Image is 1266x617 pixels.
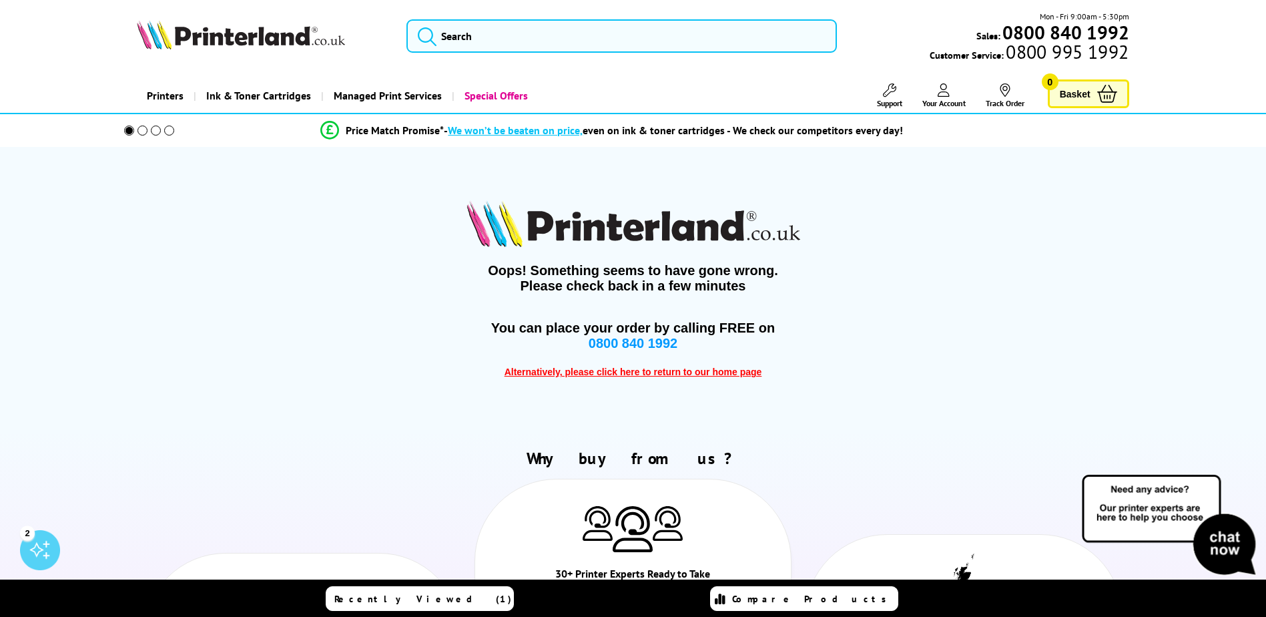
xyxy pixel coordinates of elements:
a: Ink & Toner Cartridges [194,79,321,113]
a: Managed Print Services [321,79,452,113]
span: Basket [1060,85,1090,103]
img: Printer Experts [583,506,613,540]
img: Open Live Chat window [1079,473,1259,579]
img: Printerland Logo [137,20,345,49]
span: Alternatively, please click here to return to our home page [505,367,762,377]
a: Printers [137,79,194,113]
a: Compare Products [710,586,898,611]
span: Your Account [922,98,966,108]
a: Track Order [986,83,1024,108]
a: Your Account [922,83,966,108]
span: Mon - Fri 9:00am - 5:30pm [1040,10,1129,23]
a: Printerland Logo [137,20,390,52]
span: 0800 995 1992 [1004,45,1129,58]
a: Alternatively, please click here to return to our home page [505,365,762,378]
div: 2 [20,526,35,540]
span: Ink & Toner Cartridges [206,79,311,113]
div: 30+ Printer Experts Ready to Take Your Call [554,566,712,604]
h2: Why buy from us? [137,448,1129,469]
span: We won’t be beaten on price, [448,124,583,137]
input: Search [406,19,837,53]
div: - even on ink & toner cartridges - We check our competitors every day! [444,124,903,137]
a: Recently Viewed (1) [326,586,514,611]
span: Compare Products [732,593,894,605]
span: Price Match Promise* [346,124,444,137]
a: Support [877,83,902,108]
img: UK tax payer [945,554,982,615]
img: Printer Experts [613,506,653,552]
span: 0800 840 1992 [589,336,677,351]
li: modal_Promise [106,119,1119,142]
a: Special Offers [452,79,538,113]
span: Sales: [976,29,1000,42]
span: Customer Service: [930,45,1129,61]
a: Basket 0 [1048,79,1129,108]
span: Recently Viewed (1) [334,593,512,605]
a: 0800 840 1992 [1000,26,1129,39]
span: You can place your order by calling FREE on [491,321,775,335]
img: Printer Experts [653,506,683,540]
b: 0800 840 1992 [1002,20,1129,45]
span: Oops! Something seems to have gone wrong. Please check back in a few minutes [137,263,1129,294]
span: Support [877,98,902,108]
span: 0 [1042,73,1058,90]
